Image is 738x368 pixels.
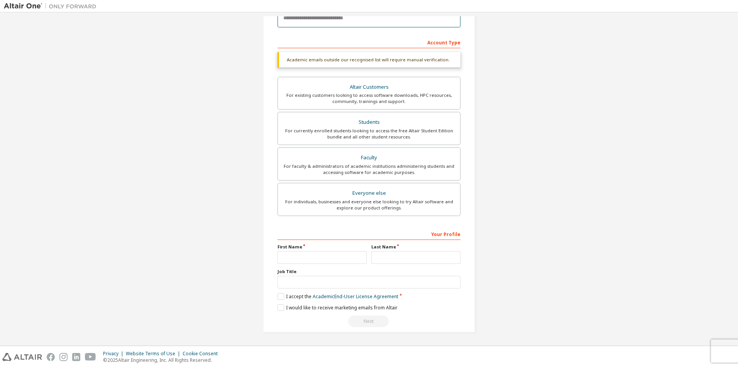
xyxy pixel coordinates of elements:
[72,353,80,361] img: linkedin.svg
[283,199,455,211] div: For individuals, businesses and everyone else looking to try Altair software and explore our prod...
[283,92,455,105] div: For existing customers looking to access software downloads, HPC resources, community, trainings ...
[283,128,455,140] div: For currently enrolled students looking to access the free Altair Student Edition bundle and all ...
[2,353,42,361] img: altair_logo.svg
[283,152,455,163] div: Faculty
[371,244,460,250] label: Last Name
[278,268,460,275] label: Job Title
[59,353,68,361] img: instagram.svg
[103,351,126,357] div: Privacy
[278,293,398,300] label: I accept the
[278,52,460,68] div: Academic emails outside our recognised list will require manual verification.
[283,188,455,199] div: Everyone else
[283,117,455,128] div: Students
[126,351,183,357] div: Website Terms of Use
[313,293,398,300] a: Academic End-User License Agreement
[278,228,460,240] div: Your Profile
[103,357,222,363] p: © 2025 Altair Engineering, Inc. All Rights Reserved.
[183,351,222,357] div: Cookie Consent
[47,353,55,361] img: facebook.svg
[278,304,398,311] label: I would like to receive marketing emails from Altair
[85,353,96,361] img: youtube.svg
[278,244,367,250] label: First Name
[283,82,455,93] div: Altair Customers
[278,36,460,48] div: Account Type
[278,316,460,327] div: Read and acccept EULA to continue
[4,2,100,10] img: Altair One
[283,163,455,176] div: For faculty & administrators of academic institutions administering students and accessing softwa...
